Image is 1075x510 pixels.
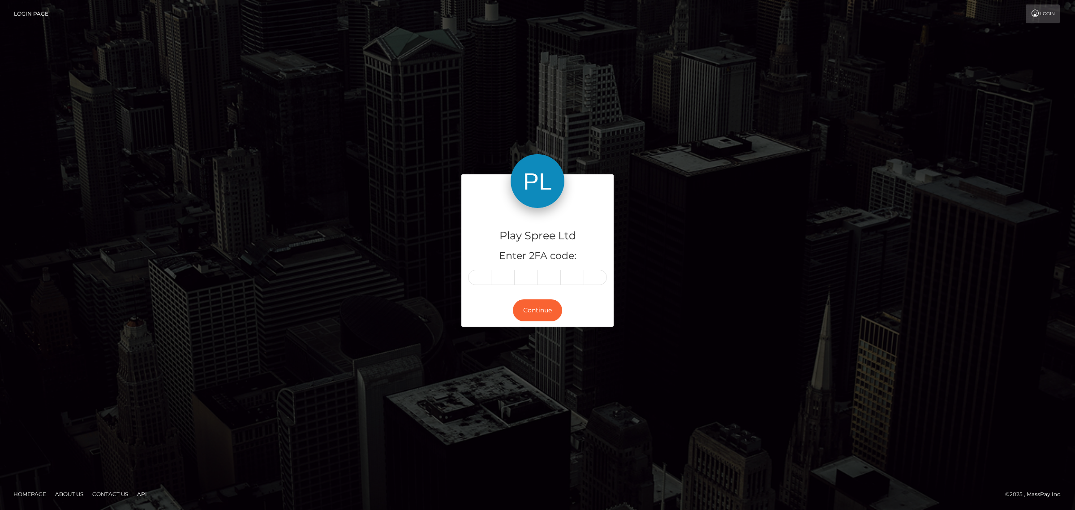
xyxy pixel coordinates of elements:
div: © 2025 , MassPay Inc. [1005,489,1068,499]
img: Play Spree Ltd [511,154,564,208]
a: Homepage [10,487,50,501]
a: API [133,487,150,501]
a: Contact Us [89,487,132,501]
button: Continue [513,299,562,321]
h5: Enter 2FA code: [468,249,607,263]
a: Login Page [14,4,48,23]
h4: Play Spree Ltd [468,228,607,244]
a: About Us [52,487,87,501]
a: Login [1026,4,1060,23]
